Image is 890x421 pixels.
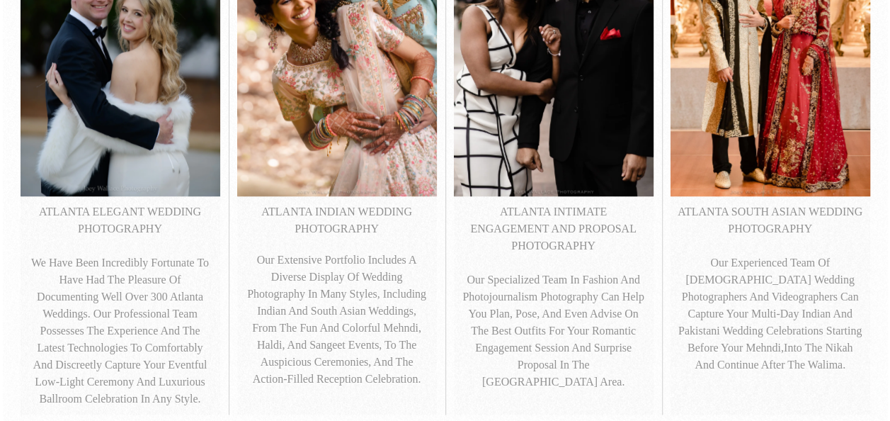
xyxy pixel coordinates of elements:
p: ATLANTA SOUTH ASIAN WEDDING PHOTOGRAPHY Our experienced team of [DEMOGRAPHIC_DATA] wedding photog... [678,203,863,374]
p: ATLANTA INDIAN WEDDING PHOTOGRAPHY [244,203,430,237]
span: into the Nikah and continue after the Walima. [695,342,852,371]
p: ATLANTA ELEGANT WEDDING PHOTOGRAPHY We have been incredibly fortunate to have had the pleasure of... [28,203,213,408]
p: Our extensive portfolio includes a diverse display of wedding photography in many styles, includi... [244,252,430,388]
p: ATLANTA INTIMATE ENGAGEMENT AND PROPOSAL PHOTOGRAPHY Our specialized team in fashion and photojou... [461,203,646,391]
